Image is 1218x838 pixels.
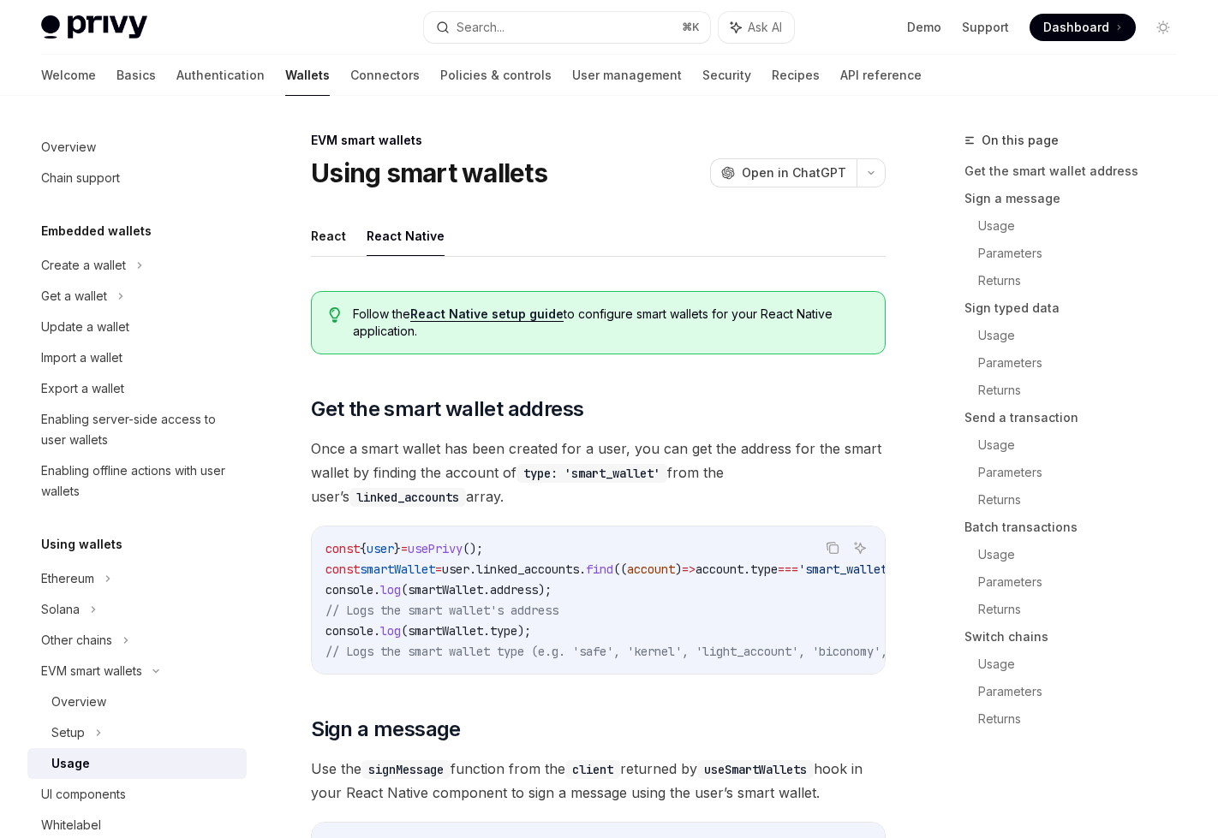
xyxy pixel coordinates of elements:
a: Dashboard [1030,14,1136,41]
div: Whitelabel [41,815,101,835]
span: smartWallet [408,623,483,639]
a: Parameters [978,568,1191,596]
span: (); [463,541,483,556]
span: find [586,562,613,577]
div: Import a wallet [41,348,122,368]
a: Batch transactions [964,514,1191,541]
h5: Using wallets [41,534,122,555]
a: Update a wallet [27,312,247,342]
a: Overview [27,686,247,717]
span: Get the smart wallet address [311,395,583,423]
span: On this page [982,130,1059,151]
a: Switch chains [964,623,1191,651]
a: Usage [27,748,247,779]
a: Enabling server-side access to user wallets [27,404,247,455]
a: Parameters [978,349,1191,377]
a: Policies & controls [440,55,552,96]
span: ( [401,582,408,597]
a: Authentication [176,55,265,96]
a: Parameters [978,459,1191,486]
a: Chain support [27,163,247,193]
div: EVM smart wallets [311,132,886,149]
a: User management [572,55,682,96]
span: . [579,562,586,577]
span: const [325,562,360,577]
button: React [311,216,346,256]
a: Returns [978,377,1191,404]
span: ⌘ K [682,21,700,34]
div: Setup [51,722,85,743]
a: Returns [978,705,1191,733]
a: Usage [978,651,1191,678]
div: Overview [41,137,96,157]
div: Get a wallet [41,286,107,306]
button: Open in ChatGPT [710,158,857,187]
span: Dashboard [1043,19,1109,36]
span: user [367,541,394,556]
span: } [394,541,401,556]
span: { [360,541,367,556]
div: Overview [51,692,106,712]
div: Usage [51,753,90,774]
span: type [490,623,517,639]
a: Usage [978,541,1191,568]
a: Usage [978,431,1191,459]
div: Export a wallet [41,378,124,399]
a: Connectors [350,55,420,96]
div: Enabling server-side access to user wallets [41,409,236,450]
span: Sign a message [311,716,461,743]
img: light logo [41,15,147,39]
a: Wallets [285,55,330,96]
div: EVM smart wallets [41,661,142,681]
span: . [373,623,380,639]
span: smartWallet [360,562,435,577]
span: log [380,623,401,639]
span: Follow the to configure smart wallets for your React Native application. [353,306,869,340]
span: ( [401,623,408,639]
span: 'smart_wallet' [798,562,894,577]
span: ) [675,562,682,577]
span: = [401,541,408,556]
a: Send a transaction [964,404,1191,431]
button: React Native [367,216,445,256]
a: Support [962,19,1009,36]
span: . [483,582,490,597]
a: Basics [116,55,156,96]
span: console [325,623,373,639]
span: type [750,562,778,577]
span: Once a smart wallet has been created for a user, you can get the address for the smart wallet by ... [311,437,886,508]
div: Ethereum [41,568,94,589]
span: => [682,562,696,577]
button: Search...⌘K [424,12,709,43]
a: Usage [978,212,1191,240]
span: . [743,562,750,577]
span: (( [613,562,627,577]
a: Get the smart wallet address [964,157,1191,185]
div: UI components [41,784,126,805]
span: log [380,582,401,597]
a: Returns [978,267,1191,294]
a: API reference [840,55,922,96]
a: Returns [978,486,1191,514]
span: Use the function from the returned by hook in your React Native component to sign a message using... [311,757,886,805]
span: === [778,562,798,577]
a: Import a wallet [27,342,247,373]
code: useSmartWallets [697,760,814,779]
h1: Using smart wallets [311,157,547,188]
code: client [565,760,620,779]
h5: Embedded wallets [41,221,152,241]
a: React Native setup guide [410,306,564,322]
a: Enabling offline actions with user wallets [27,455,247,507]
a: Sign a message [964,185,1191,212]
span: const [325,541,360,556]
span: . [373,582,380,597]
span: linked_accounts [476,562,579,577]
span: = [435,562,442,577]
span: account [696,562,743,577]
button: Ask AI [849,537,871,559]
span: ); [538,582,552,597]
span: smartWallet [408,582,483,597]
a: Recipes [772,55,820,96]
a: Overview [27,132,247,163]
span: address [490,582,538,597]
